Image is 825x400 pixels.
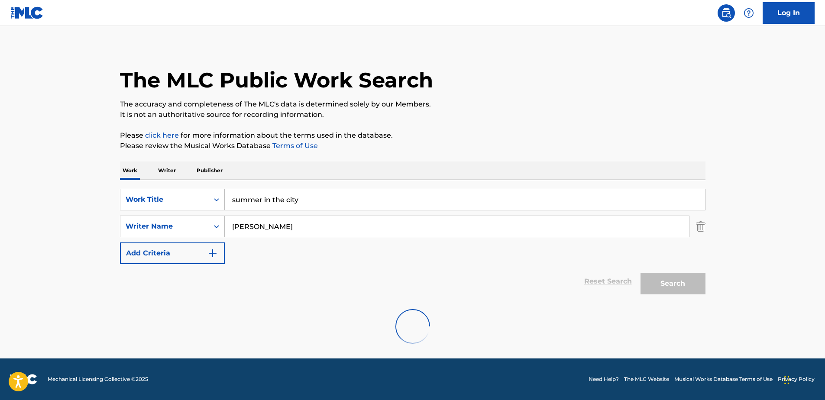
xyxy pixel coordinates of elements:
[126,221,204,232] div: Writer Name
[674,375,773,383] a: Musical Works Database Terms of Use
[744,8,754,18] img: help
[48,375,148,383] span: Mechanical Licensing Collective © 2025
[120,189,705,299] form: Search Form
[120,242,225,264] button: Add Criteria
[207,248,218,258] img: 9d2ae6d4665cec9f34b9.svg
[763,2,815,24] a: Log In
[10,6,44,19] img: MLC Logo
[718,4,735,22] a: Public Search
[696,216,705,237] img: Delete Criterion
[740,4,757,22] div: Help
[120,161,140,180] p: Work
[778,375,815,383] a: Privacy Policy
[120,110,705,120] p: It is not an authoritative source for recording information.
[721,8,731,18] img: search
[624,375,669,383] a: The MLC Website
[589,375,619,383] a: Need Help?
[194,161,225,180] p: Publisher
[784,367,789,393] div: Drag
[145,131,179,139] a: click here
[155,161,178,180] p: Writer
[10,374,37,384] img: logo
[120,67,433,93] h1: The MLC Public Work Search
[120,99,705,110] p: The accuracy and completeness of The MLC's data is determined solely by our Members.
[388,302,437,350] img: preloader
[120,130,705,141] p: Please for more information about the terms used in the database.
[126,194,204,205] div: Work Title
[782,358,825,400] iframe: Chat Widget
[271,142,318,150] a: Terms of Use
[120,141,705,151] p: Please review the Musical Works Database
